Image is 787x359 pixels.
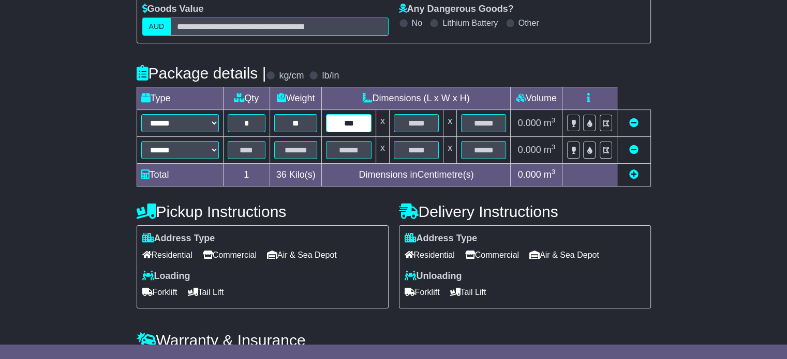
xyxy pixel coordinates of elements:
td: x [443,110,457,137]
label: No [412,18,422,28]
label: Unloading [405,271,462,282]
label: Any Dangerous Goods? [399,4,514,15]
td: Weight [270,87,322,110]
td: Dimensions (L x W x H) [322,87,511,110]
sup: 3 [552,116,556,124]
label: lb/in [322,70,339,82]
span: Forklift [142,284,177,300]
td: x [443,137,457,164]
label: Address Type [142,233,215,244]
label: AUD [142,18,171,36]
td: x [376,137,389,164]
span: 0.000 [518,169,541,180]
span: Air & Sea Depot [529,247,599,263]
td: x [376,110,389,137]
sup: 3 [552,168,556,176]
a: Add new item [629,169,638,180]
span: 0.000 [518,145,541,155]
label: Other [518,18,539,28]
td: Qty [223,87,270,110]
td: Kilo(s) [270,164,322,186]
sup: 3 [552,143,556,151]
span: Forklift [405,284,440,300]
span: Tail Lift [188,284,224,300]
span: Residential [405,247,455,263]
td: 1 [223,164,270,186]
td: Volume [511,87,562,110]
label: kg/cm [279,70,304,82]
span: m [544,169,556,180]
td: Total [137,164,223,186]
span: Residential [142,247,192,263]
h4: Delivery Instructions [399,203,651,220]
span: Commercial [465,247,519,263]
span: m [544,118,556,128]
h4: Warranty & Insurance [137,332,651,349]
label: Loading [142,271,190,282]
h4: Package details | [137,65,266,82]
h4: Pickup Instructions [137,203,389,220]
td: Type [137,87,223,110]
label: Address Type [405,233,478,244]
span: 0.000 [518,118,541,128]
label: Goods Value [142,4,204,15]
span: Commercial [203,247,257,263]
span: Air & Sea Depot [267,247,337,263]
label: Lithium Battery [442,18,498,28]
span: Tail Lift [450,284,486,300]
span: 36 [276,169,287,180]
a: Remove this item [629,118,638,128]
span: m [544,145,556,155]
a: Remove this item [629,145,638,155]
td: Dimensions in Centimetre(s) [322,164,511,186]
